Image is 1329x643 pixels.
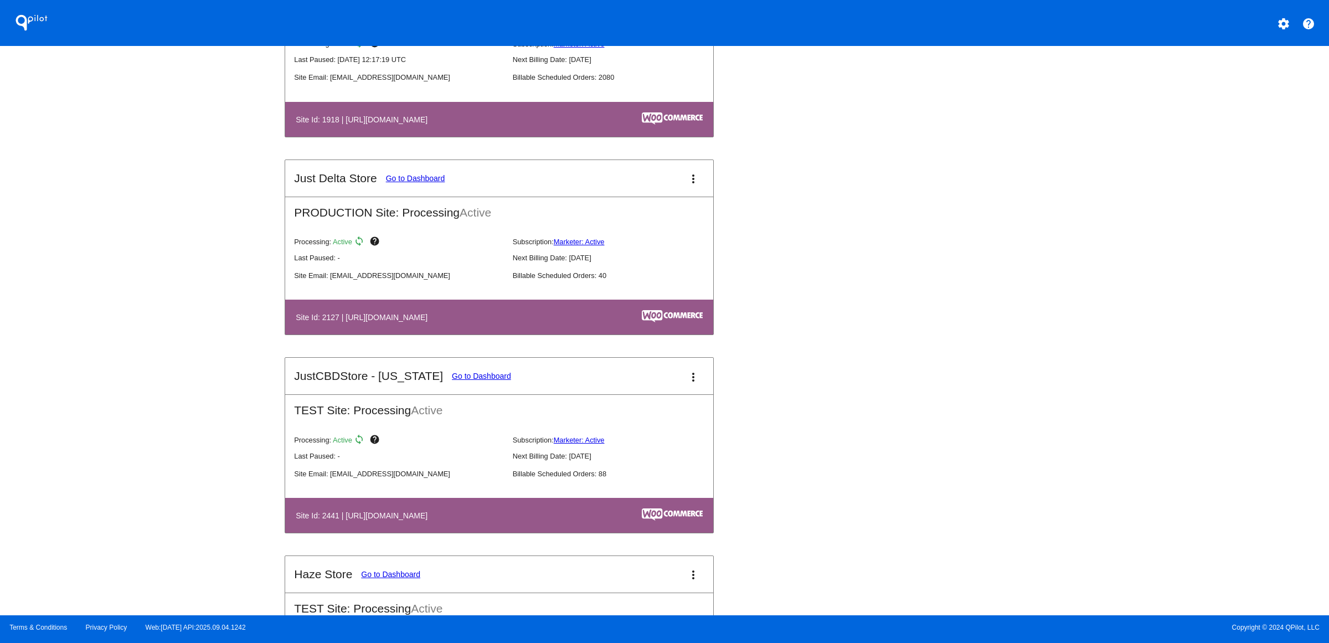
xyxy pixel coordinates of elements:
[285,395,713,417] h2: TEST Site: Processing
[1302,17,1315,30] mat-icon: help
[333,238,352,246] span: Active
[294,434,503,447] p: Processing:
[513,55,722,64] p: Next Billing Date: [DATE]
[296,115,433,124] h4: Site Id: 1918 | [URL][DOMAIN_NAME]
[411,404,442,416] span: Active
[674,624,1320,631] span: Copyright © 2024 QPilot, LLC
[460,206,491,219] span: Active
[513,238,722,246] p: Subscription:
[333,436,352,444] span: Active
[86,624,127,631] a: Privacy Policy
[294,236,503,249] p: Processing:
[513,436,722,444] p: Subscription:
[513,271,722,280] p: Billable Scheduled Orders: 40
[294,73,503,81] p: Site Email: [EMAIL_ADDRESS][DOMAIN_NAME]
[369,236,383,249] mat-icon: help
[554,436,605,444] a: Marketer: Active
[354,236,367,249] mat-icon: sync
[687,371,700,384] mat-icon: more_vert
[554,238,605,246] a: Marketer: Active
[513,73,722,81] p: Billable Scheduled Orders: 2080
[294,172,377,185] h2: Just Delta Store
[687,568,700,582] mat-icon: more_vert
[642,508,703,521] img: c53aa0e5-ae75-48aa-9bee-956650975ee5
[354,434,367,447] mat-icon: sync
[513,254,722,262] p: Next Billing Date: [DATE]
[386,174,445,183] a: Go to Dashboard
[452,372,511,380] a: Go to Dashboard
[369,434,383,447] mat-icon: help
[411,602,442,615] span: Active
[294,55,503,64] p: Last Paused: [DATE] 12:17:19 UTC
[294,271,503,280] p: Site Email: [EMAIL_ADDRESS][DOMAIN_NAME]
[687,172,700,186] mat-icon: more_vert
[642,112,703,125] img: c53aa0e5-ae75-48aa-9bee-956650975ee5
[294,369,443,383] h2: JustCBDStore - [US_STATE]
[294,254,503,262] p: Last Paused: -
[296,313,433,322] h4: Site Id: 2127 | [URL][DOMAIN_NAME]
[513,470,722,478] p: Billable Scheduled Orders: 88
[285,197,713,219] h2: PRODUCTION Site: Processing
[9,624,67,631] a: Terms & Conditions
[361,570,420,579] a: Go to Dashboard
[642,310,703,322] img: c53aa0e5-ae75-48aa-9bee-956650975ee5
[294,568,352,581] h2: Haze Store
[296,511,433,520] h4: Site Id: 2441 | [URL][DOMAIN_NAME]
[513,452,722,460] p: Next Billing Date: [DATE]
[333,40,352,48] span: Active
[1277,17,1290,30] mat-icon: settings
[294,452,503,460] p: Last Paused: -
[146,624,246,631] a: Web:[DATE] API:2025.09.04.1242
[285,593,713,615] h2: TEST Site: Processing
[9,12,54,34] h1: QPilot
[294,470,503,478] p: Site Email: [EMAIL_ADDRESS][DOMAIN_NAME]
